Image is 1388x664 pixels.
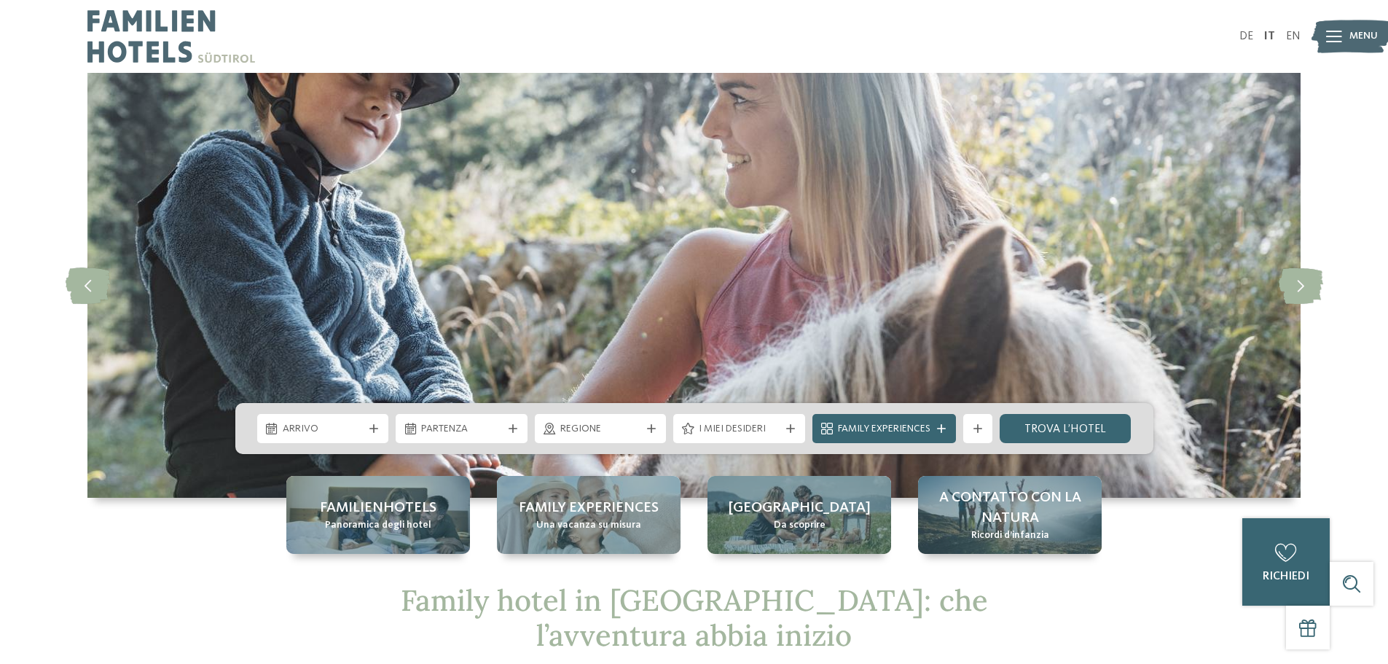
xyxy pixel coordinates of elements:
span: Partenza [421,422,502,437]
a: Family hotel in Trentino Alto Adige: la vacanza ideale per grandi e piccini Family experiences Un... [497,476,681,554]
span: Family Experiences [838,422,930,437]
span: I miei desideri [699,422,780,437]
img: Family hotel in Trentino Alto Adige: la vacanza ideale per grandi e piccini [87,73,1301,498]
span: Regione [560,422,641,437]
span: Menu [1349,29,1378,44]
a: Family hotel in Trentino Alto Adige: la vacanza ideale per grandi e piccini [GEOGRAPHIC_DATA] Da ... [707,476,891,554]
span: A contatto con la natura [933,488,1087,528]
span: Panoramica degli hotel [325,518,431,533]
a: DE [1239,31,1253,42]
a: Family hotel in Trentino Alto Adige: la vacanza ideale per grandi e piccini Familienhotels Panora... [286,476,470,554]
span: Una vacanza su misura [536,518,641,533]
span: Familienhotels [320,498,436,518]
span: Arrivo [283,422,364,437]
a: Family hotel in Trentino Alto Adige: la vacanza ideale per grandi e piccini A contatto con la nat... [918,476,1102,554]
span: Family experiences [519,498,659,518]
a: IT [1264,31,1275,42]
span: Family hotel in [GEOGRAPHIC_DATA]: che l’avventura abbia inizio [401,582,988,654]
span: Da scoprire [774,518,826,533]
span: [GEOGRAPHIC_DATA] [729,498,871,518]
span: richiedi [1263,571,1309,582]
span: Ricordi d’infanzia [971,528,1049,543]
a: EN [1286,31,1301,42]
a: richiedi [1242,518,1330,606]
a: trova l’hotel [1000,414,1132,443]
